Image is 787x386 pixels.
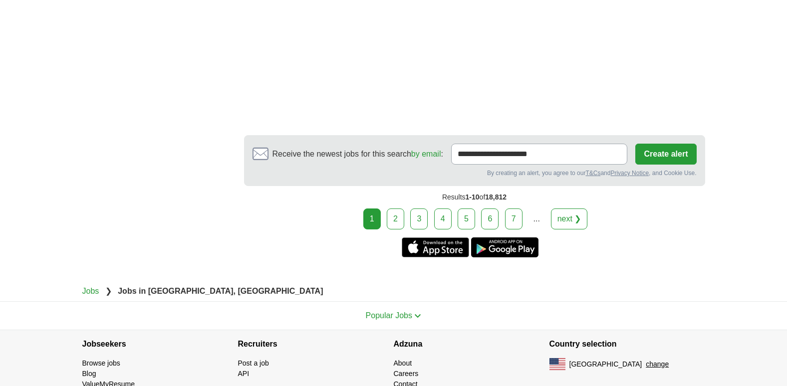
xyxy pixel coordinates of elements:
span: Receive the newest jobs for this search : [272,148,443,160]
span: 1-10 [466,193,480,201]
span: ❯ [105,287,112,295]
span: Popular Jobs [366,311,412,320]
a: Privacy Notice [610,170,649,177]
a: T&Cs [585,170,600,177]
a: Get the Android app [471,237,538,257]
a: Careers [394,370,419,378]
a: by email [411,150,441,158]
a: 2 [387,208,404,229]
a: 4 [434,208,452,229]
a: next ❯ [551,208,588,229]
div: ... [526,209,546,229]
div: By creating an alert, you agree to our and , and Cookie Use. [253,169,697,178]
h4: Country selection [549,330,705,358]
button: change [646,359,669,370]
strong: Jobs in [GEOGRAPHIC_DATA], [GEOGRAPHIC_DATA] [118,287,323,295]
a: 3 [410,208,428,229]
a: Jobs [82,287,99,295]
img: toggle icon [414,314,421,318]
div: 1 [363,208,381,229]
a: 7 [505,208,523,229]
a: 5 [458,208,475,229]
div: Results of [244,186,705,208]
a: About [394,359,412,367]
button: Create alert [635,144,696,165]
span: [GEOGRAPHIC_DATA] [569,359,642,370]
a: API [238,370,250,378]
a: Blog [82,370,96,378]
img: US flag [549,358,565,370]
a: Browse jobs [82,359,120,367]
span: 18,812 [485,193,507,201]
a: 6 [481,208,499,229]
a: Get the iPhone app [402,237,469,257]
a: Post a job [238,359,269,367]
